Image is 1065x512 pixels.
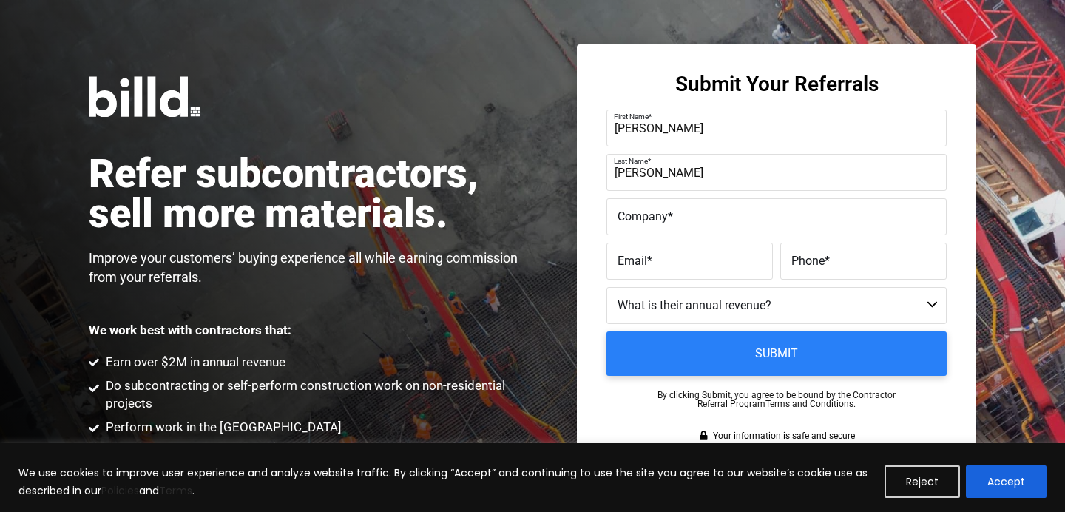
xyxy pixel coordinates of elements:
[618,209,668,223] span: Company
[89,324,291,337] p: We work best with contractors that:
[885,465,960,498] button: Reject
[606,331,947,376] input: Submit
[102,419,342,437] span: Perform work in the [GEOGRAPHIC_DATA]
[614,157,648,165] span: Last Name
[89,154,532,234] h1: Refer subcontractors, sell more materials.
[791,254,825,268] span: Phone
[675,74,879,95] h3: Submit Your Referrals
[709,431,855,441] span: Your information is safe and secure
[765,399,853,409] a: Terms and Conditions
[102,354,285,371] span: Earn over $2M in annual revenue
[159,483,192,498] a: Terms
[657,391,896,408] p: By clicking Submit, you agree to be bound by the Contractor Referral Program .
[966,465,1047,498] button: Accept
[618,254,647,268] span: Email
[102,377,533,413] span: Do subcontracting or self-perform construction work on non-residential projects
[101,483,139,498] a: Policies
[89,249,532,287] p: Improve your customers’ buying experience all while earning commission from your referrals.
[614,112,649,121] span: First Name
[18,464,873,499] p: We use cookies to improve user experience and analyze website traffic. By clicking “Accept” and c...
